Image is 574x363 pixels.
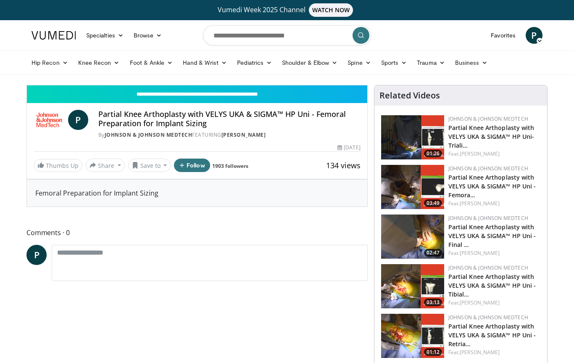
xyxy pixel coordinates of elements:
[26,227,368,238] span: Comments 0
[448,150,540,158] div: Feat.
[129,27,167,44] a: Browse
[448,173,536,199] a: Partial Knee Arthoplasty with VELYS UKA & SIGMA™ HP Uni - Femora…
[381,264,444,308] img: fca33e5d-2676-4c0d-8432-0e27cf4af401.png.150x105_q85_crop-smart_upscale.png
[460,200,500,207] a: [PERSON_NAME]
[526,27,542,44] a: P
[86,159,125,172] button: Share
[232,54,277,71] a: Pediatrics
[81,27,129,44] a: Specialties
[342,54,376,71] a: Spine
[448,322,536,348] a: Partial Knee Arthoplasty with VELYS UKA & SIGMA™ HP Uni - Retria…
[424,299,442,306] span: 03:13
[178,54,232,71] a: Hand & Wrist
[381,165,444,209] img: 13513cbe-2183-4149-ad2a-2a4ce2ec625a.png.150x105_q85_crop-smart_upscale.png
[221,131,266,138] a: [PERSON_NAME]
[486,27,521,44] a: Favorites
[448,165,528,172] a: Johnson & Johnson MedTech
[27,180,367,207] div: Femoral Preparation for Implant Sizing
[424,348,442,356] span: 01:12
[73,54,125,71] a: Knee Recon
[98,131,361,139] div: By FEATURING
[460,249,500,257] a: [PERSON_NAME]
[448,349,540,356] div: Feat.
[326,160,361,170] span: 134 views
[381,115,444,159] img: 54517014-b7e0-49d7-8366-be4d35b6cc59.png.150x105_q85_crop-smart_upscale.png
[34,159,82,172] a: Thumbs Up
[448,124,535,149] a: Partial Knee Arthoplasty with VELYS UKA & SIGMA™ HP Uni- Triali…
[424,150,442,157] span: 01:26
[381,165,444,209] a: 03:49
[309,3,353,17] span: WATCH NOW
[381,215,444,259] a: 02:47
[381,264,444,308] a: 03:13
[448,223,536,249] a: Partial Knee Arthoplasty with VELYS UKA & SIGMA™ HP Uni - Final …
[381,314,444,358] a: 01:12
[376,54,412,71] a: Sports
[33,3,541,17] a: Vumedi Week 2025 ChannelWATCH NOW
[125,54,178,71] a: Foot & Ankle
[98,110,361,128] h4: Partial Knee Arthoplasty with VELYS UKA & SIGMA™ HP Uni - Femoral Preparation for Implant Sizing
[379,90,440,101] h4: Related Videos
[448,115,528,122] a: Johnson & Johnson MedTech
[68,110,88,130] a: P
[448,264,528,271] a: Johnson & Johnson MedTech
[105,131,192,138] a: Johnson & Johnson MedTech
[450,54,493,71] a: Business
[212,162,248,170] a: 1903 followers
[26,54,73,71] a: Hip Recon
[381,314,444,358] img: 27d2ec60-bae8-41df-9ceb-8f0e9b1e3492.png.150x105_q85_crop-smart_upscale.png
[26,245,47,265] a: P
[448,249,540,257] div: Feat.
[424,249,442,257] span: 02:47
[448,200,540,207] div: Feat.
[203,25,371,45] input: Search topics, interventions
[381,215,444,259] img: 2dac1888-fcb6-4628-a152-be974a3fbb82.png.150x105_q85_crop-smart_upscale.png
[448,215,528,222] a: Johnson & Johnson MedTech
[448,273,536,298] a: Partial Knee Arthoplasty with VELYS UKA & SIGMA™ HP Uni - Tibial…
[448,299,540,307] div: Feat.
[34,110,65,130] img: Johnson & Johnson MedTech
[128,159,171,172] button: Save to
[448,314,528,321] a: Johnson & Johnson MedTech
[337,144,360,151] div: [DATE]
[460,299,500,306] a: [PERSON_NAME]
[424,199,442,207] span: 03:49
[381,115,444,159] a: 01:26
[32,31,76,40] img: VuMedi Logo
[174,159,210,172] button: Follow
[460,349,500,356] a: [PERSON_NAME]
[277,54,342,71] a: Shoulder & Elbow
[460,150,500,157] a: [PERSON_NAME]
[412,54,450,71] a: Trauma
